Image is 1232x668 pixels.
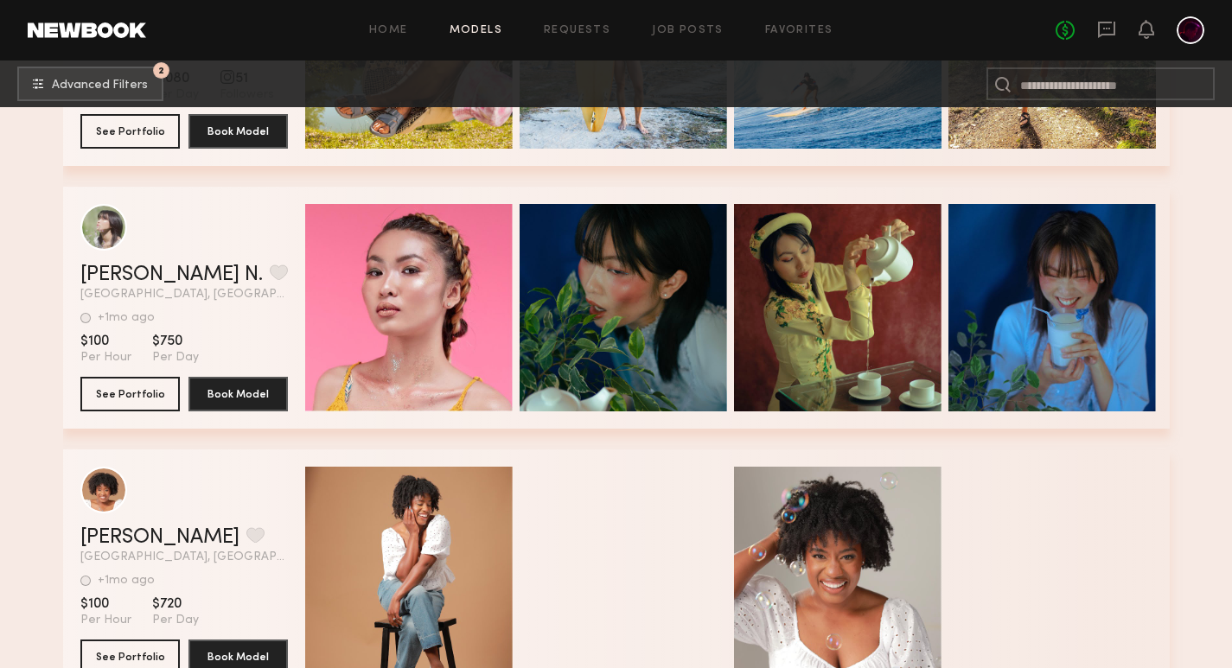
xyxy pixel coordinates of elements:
[544,25,610,36] a: Requests
[152,350,199,366] span: Per Day
[158,67,164,74] span: 2
[98,575,155,587] div: +1mo ago
[80,264,263,285] a: [PERSON_NAME] N.
[80,527,239,548] a: [PERSON_NAME]
[152,595,199,613] span: $720
[188,114,288,149] button: Book Model
[80,551,288,563] span: [GEOGRAPHIC_DATA], [GEOGRAPHIC_DATA]
[765,25,833,36] a: Favorites
[152,333,199,350] span: $750
[52,80,148,92] span: Advanced Filters
[80,613,131,628] span: Per Hour
[17,67,163,101] button: 2Advanced Filters
[80,289,288,301] span: [GEOGRAPHIC_DATA], [GEOGRAPHIC_DATA]
[80,350,131,366] span: Per Hour
[80,595,131,613] span: $100
[80,114,180,149] button: See Portfolio
[369,25,408,36] a: Home
[652,25,724,36] a: Job Posts
[450,25,502,36] a: Models
[98,312,155,324] div: +1mo ago
[152,613,199,628] span: Per Day
[80,377,180,411] button: See Portfolio
[80,333,131,350] span: $100
[188,377,288,411] button: Book Model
